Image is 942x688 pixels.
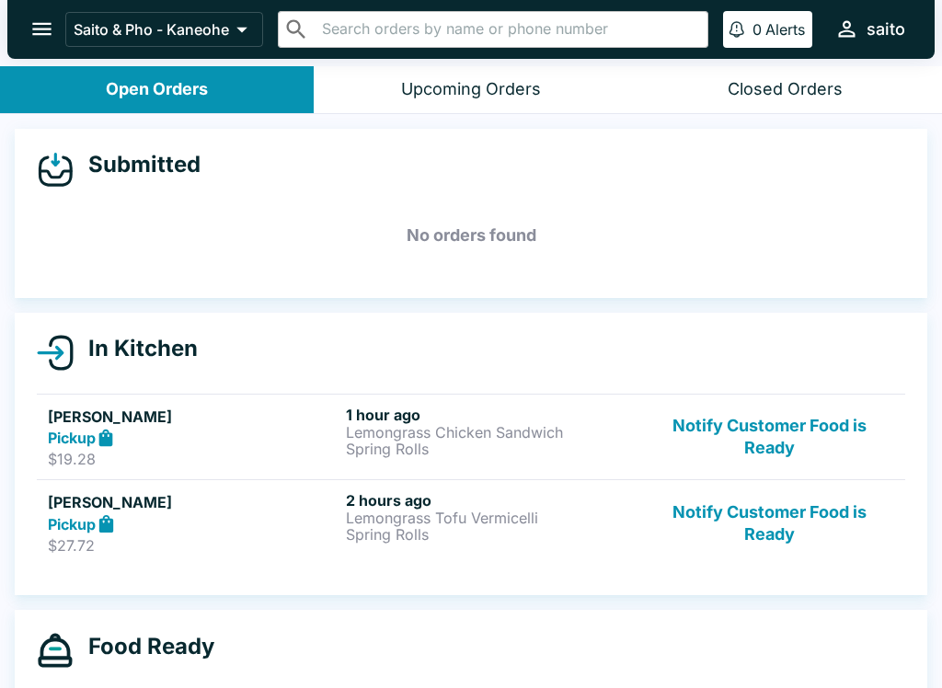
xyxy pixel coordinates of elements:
a: [PERSON_NAME]Pickup$27.722 hours agoLemongrass Tofu VermicelliSpring RollsNotify Customer Food is... [37,479,905,566]
button: Saito & Pho - Kaneohe [65,12,263,47]
p: Alerts [765,20,805,39]
button: open drawer [18,6,65,52]
h4: Submitted [74,151,201,178]
p: Saito & Pho - Kaneohe [74,20,229,39]
div: Upcoming Orders [401,79,541,100]
h4: In Kitchen [74,335,198,362]
h5: No orders found [37,202,905,269]
p: Spring Rolls [346,526,637,543]
button: Notify Customer Food is Ready [645,491,894,555]
h5: [PERSON_NAME] [48,491,339,513]
h5: [PERSON_NAME] [48,406,339,428]
div: Open Orders [106,79,208,100]
p: 0 [752,20,762,39]
p: Spring Rolls [346,441,637,457]
input: Search orders by name or phone number [316,17,700,42]
div: Closed Orders [728,79,843,100]
a: [PERSON_NAME]Pickup$19.281 hour agoLemongrass Chicken SandwichSpring RollsNotify Customer Food is... [37,394,905,480]
button: saito [827,9,913,49]
p: Lemongrass Tofu Vermicelli [346,510,637,526]
p: $19.28 [48,450,339,468]
button: Notify Customer Food is Ready [645,406,894,469]
h6: 1 hour ago [346,406,637,424]
p: Lemongrass Chicken Sandwich [346,424,637,441]
strong: Pickup [48,429,96,447]
h4: Food Ready [74,633,214,660]
p: $27.72 [48,536,339,555]
strong: Pickup [48,515,96,533]
h6: 2 hours ago [346,491,637,510]
div: saito [867,18,905,40]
